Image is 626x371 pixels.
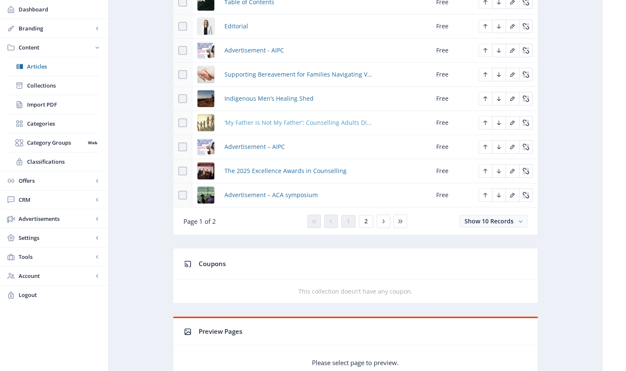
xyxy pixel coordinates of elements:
[27,81,100,90] span: Collections
[506,142,519,150] a: Edit page
[519,142,533,150] a: Edit page
[506,94,519,102] a: Edit page
[359,215,373,228] button: 2
[224,118,372,128] a: ‘My Father is Not My Father’: Counselling Adults Discovering Misattributed Paternity
[19,195,93,204] span: CRM
[224,190,318,200] a: Advertisement – ACA symposium
[197,187,214,203] img: c26c2fcd-344a-488c-8dc7-d33eda5fd20e.png
[478,190,492,198] a: Edit page
[197,66,214,83] img: 827c2d40-fbe7-4fcd-b8fa-a48299edeae1.png
[431,14,473,38] td: Free
[431,183,473,207] td: Free
[431,38,473,63] td: Free
[519,118,533,126] a: Edit page
[519,166,533,174] a: Edit page
[19,234,93,242] span: Settings
[8,133,100,152] a: Category GroupsWeb
[27,157,100,166] span: Classifications
[224,21,248,31] a: Editorial
[478,70,492,78] a: Edit page
[224,142,285,152] a: Advertisement – AIPC
[492,46,506,54] a: Edit page
[519,190,533,198] a: Edit page
[8,95,100,114] a: Import PDF
[492,142,506,150] a: Edit page
[224,166,347,176] a: The 2025 Excellence Awards in Counselling
[8,152,100,171] a: Classifications
[478,166,492,174] a: Edit page
[19,214,93,223] span: Advertisements
[492,70,506,78] a: Edit page
[492,166,506,174] a: Edit page
[465,217,514,225] span: Show 10 Records
[519,94,533,102] a: Edit page
[519,46,533,54] a: Edit page
[197,162,214,179] img: ab981ce0-861b-4202-afd4-bc964d025124.png
[85,138,100,147] nb-badge: Web
[27,100,100,109] span: Import PDF
[19,253,93,261] span: Tools
[224,93,314,104] a: Indigenous Men’s Healing Shed
[478,46,492,54] a: Edit page
[506,46,519,54] a: Edit page
[19,24,93,33] span: Branding
[431,111,473,135] td: Free
[19,272,93,280] span: Account
[224,69,372,80] a: Supporting Bereavement for Families Navigating Voluntary Assisted Dying (VAD)
[341,215,355,228] button: 1
[519,70,533,78] a: Edit page
[173,248,538,304] app-collection-view: Coupons
[197,90,214,107] img: 6dde319b-8f8b-49d8-9f21-8e6d4efffd5c.png
[431,63,473,87] td: Free
[19,291,101,299] span: Logout
[478,142,492,150] a: Edit page
[364,218,368,225] span: 2
[27,62,100,71] span: Articles
[8,76,100,95] a: Collections
[492,22,506,30] a: Edit page
[27,138,85,147] span: Category Groups
[459,215,528,228] button: Show 10 Records
[197,42,214,59] img: 2cb6c284-16e7-4800-adb4-63cd28ec529d.png
[431,159,473,183] td: Free
[19,5,101,14] span: Dashboard
[197,18,214,35] img: 0d26c4bc-80e7-4da4-b8bb-5c0a56fdffaf.png
[506,22,519,30] a: Edit page
[492,118,506,126] a: Edit page
[27,119,100,128] span: Categories
[197,114,214,131] img: 720a254a-ddbf-4c43-9fba-4a5e32134782.png
[478,94,492,102] a: Edit page
[492,190,506,198] a: Edit page
[506,118,519,126] a: Edit page
[506,166,519,174] a: Edit page
[19,43,93,52] span: Content
[506,190,519,198] a: Edit page
[8,114,100,133] a: Categories
[8,57,100,76] a: Articles
[19,176,93,185] span: Offers
[431,135,473,159] td: Free
[224,45,284,55] a: Advertisement - AIPC
[478,118,492,126] a: Edit page
[199,259,226,268] span: Coupons
[519,22,533,30] a: Edit page
[492,94,506,102] a: Edit page
[506,70,519,78] a: Edit page
[347,218,350,225] span: 1
[173,286,538,297] div: This collection doesn’t have any coupon.
[199,325,528,338] div: Preview Pages
[478,22,492,30] a: Edit page
[183,217,216,225] span: Page 1 of 2
[431,87,473,111] td: Free
[197,138,214,155] img: ced0b3b5-08bb-4c82-a69c-c8497251d380.png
